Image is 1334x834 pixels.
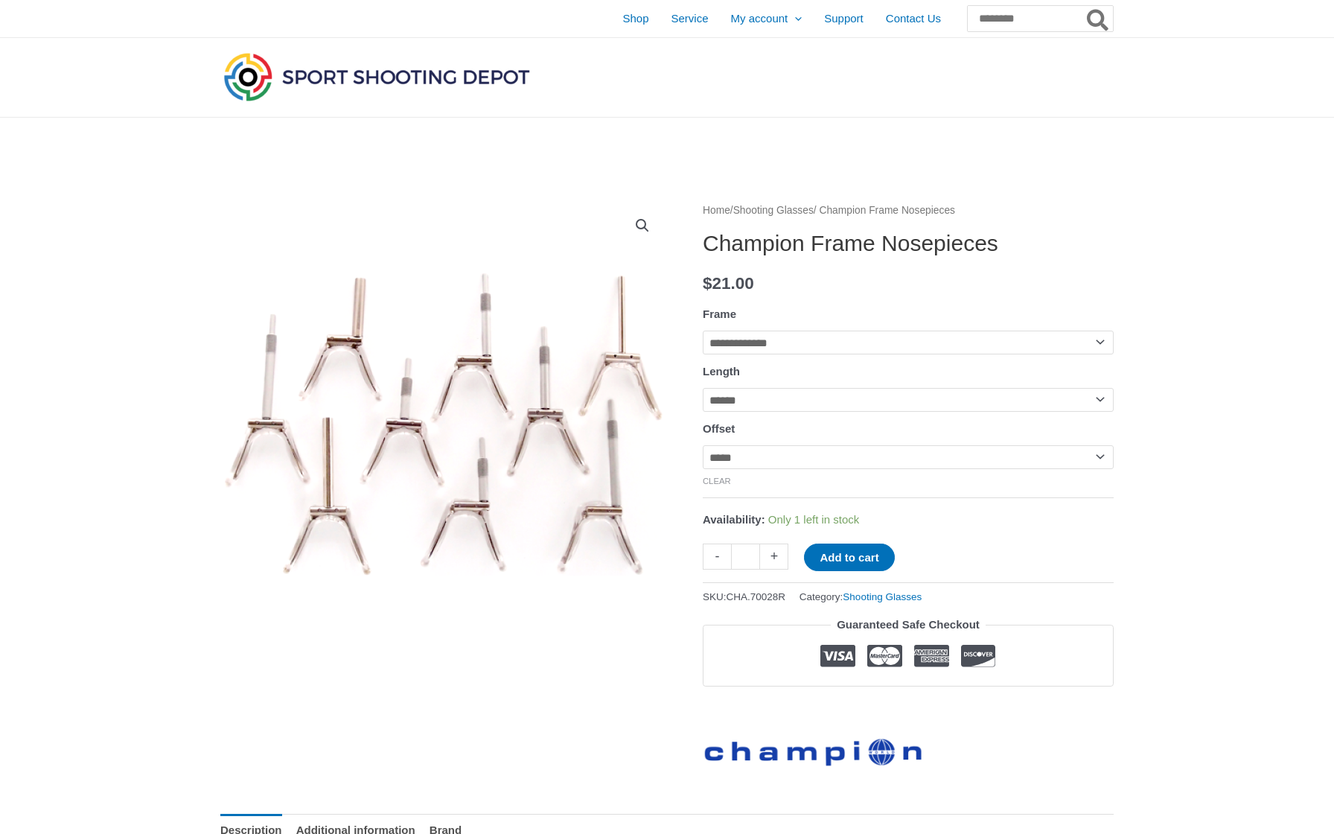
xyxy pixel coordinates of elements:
[800,588,922,606] span: Category:
[1084,6,1113,31] button: Search
[703,513,765,526] span: Availability:
[768,513,860,526] span: Only 1 left in stock
[703,422,735,435] label: Offset
[703,544,731,570] a: -
[703,230,1114,257] h1: Champion Frame Nosepieces
[703,477,731,486] a: Clear options
[220,49,533,104] img: Sport Shooting Depot
[760,544,788,570] a: +
[629,212,656,239] a: View full-screen image gallery
[727,591,786,602] span: CHA.70028R
[703,588,785,606] span: SKU:
[703,727,926,769] a: Champion
[703,698,1114,716] iframe: Customer reviews powered by Trustpilot
[703,365,740,378] label: Length
[703,274,754,293] bdi: 21.00
[804,544,894,571] button: Add to cart
[843,591,922,602] a: Shooting Glasses
[733,205,814,216] a: Shooting Glasses
[831,614,986,635] legend: Guaranteed Safe Checkout
[703,308,736,320] label: Frame
[703,201,1114,220] nav: Breadcrumb
[731,544,760,570] input: Product quantity
[220,201,667,648] img: Nasenstege
[703,274,712,293] span: $
[703,205,730,216] a: Home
